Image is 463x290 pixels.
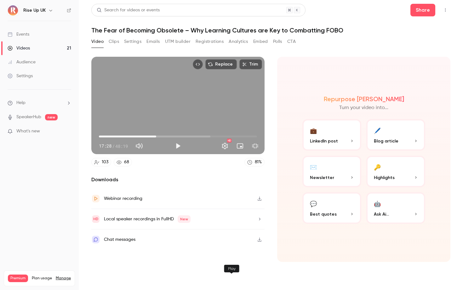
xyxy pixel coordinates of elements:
[165,37,191,47] button: UTM builder
[91,26,450,34] h1: The Fear of Becoming Obsolete – Why Learning Cultures are Key to Combatting FOBO
[229,37,248,47] button: Analytics
[374,211,389,217] span: Ask Ai...
[8,45,30,51] div: Videos
[310,211,337,217] span: Best quotes
[16,114,41,120] a: SpeakerHub
[16,128,40,135] span: What's new
[239,59,262,69] button: Trim
[196,37,224,47] button: Registrations
[374,174,395,181] span: Highlights
[253,37,268,47] button: Embed
[115,143,128,149] span: 48:19
[440,5,450,15] button: Top Bar Actions
[302,192,361,224] button: 💬Best quotes
[374,199,381,208] div: 🤖
[219,140,231,152] button: Settings
[91,176,265,183] h2: Downloads
[287,37,296,47] button: CTA
[302,119,361,151] button: 💼LinkedIn post
[310,138,338,144] span: LinkedIn post
[91,158,111,166] a: 103
[45,114,58,120] span: new
[366,119,425,151] button: 🖊️Blog article
[227,139,231,142] div: HD
[8,5,18,15] img: Rise Up UK
[99,143,111,149] span: 17:28
[133,140,146,152] button: Mute
[124,37,141,47] button: Settings
[109,37,119,47] button: Clips
[339,104,388,112] p: Turn your video into...
[16,100,26,106] span: Help
[374,138,398,144] span: Blog article
[234,140,246,152] button: Turn on miniplayer
[366,192,425,224] button: 🤖Ask Ai...
[56,276,71,281] a: Manage
[146,37,160,47] button: Emails
[244,158,265,166] a: 81%
[8,59,36,65] div: Audience
[32,276,52,281] span: Plan usage
[114,158,132,166] a: 68
[310,125,317,135] div: 💼
[23,7,46,14] h6: Rise Up UK
[91,37,104,47] button: Video
[310,174,334,181] span: Newsletter
[324,95,404,103] h2: Repurpose [PERSON_NAME]
[99,143,128,149] div: 17:28
[310,162,317,172] div: ✉️
[112,143,115,149] span: /
[8,73,33,79] div: Settings
[366,156,425,187] button: 🔑Highlights
[224,265,239,272] div: Play
[124,159,129,165] div: 68
[102,159,108,165] div: 103
[249,140,261,152] button: Exit full screen
[193,59,203,69] button: Embed video
[374,162,381,172] div: 🔑
[8,31,29,38] div: Events
[255,159,262,165] div: 81 %
[8,275,28,282] span: Premium
[104,215,191,223] div: Local speaker recordings in FullHD
[178,215,191,223] span: New
[302,156,361,187] button: ✉️Newsletter
[104,195,142,202] div: Webinar recording
[273,37,282,47] button: Polls
[205,59,237,69] button: Replace
[8,100,71,106] li: help-dropdown-opener
[172,140,184,152] button: Play
[410,4,435,16] button: Share
[374,125,381,135] div: 🖊️
[97,7,160,14] div: Search for videos or events
[310,199,317,208] div: 💬
[104,236,135,243] div: Chat messages
[64,129,71,134] iframe: Noticeable Trigger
